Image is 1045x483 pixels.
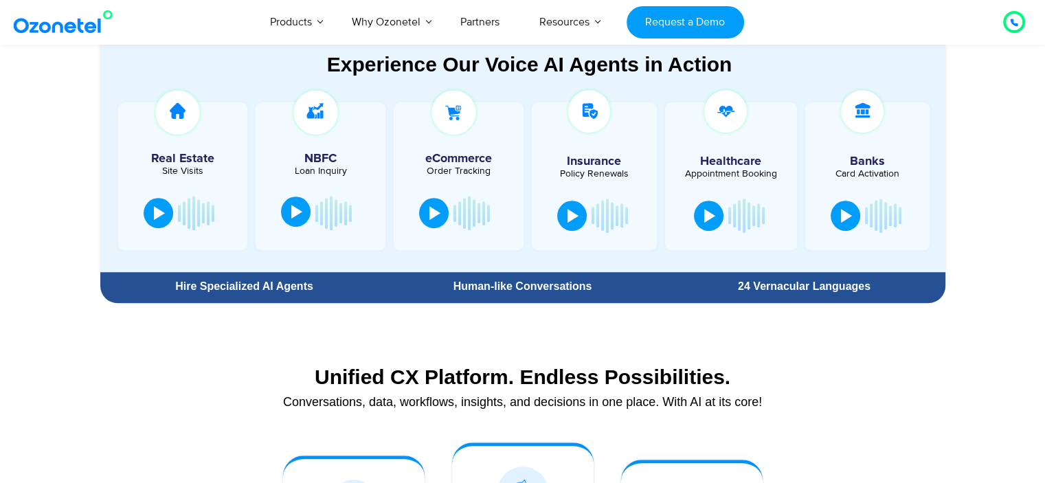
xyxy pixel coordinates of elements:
div: Loan Inquiry [262,166,379,176]
div: Unified CX Platform. Endless Possibilities. [107,365,939,389]
h5: Insurance [539,155,650,168]
div: Site Visits [125,166,241,176]
div: Card Activation [812,169,923,179]
div: Conversations, data, workflows, insights, and decisions in one place. With AI at its core! [107,396,939,408]
a: Request a Demo [627,6,744,38]
div: Experience Our Voice AI Agents in Action [114,52,945,76]
div: Hire Specialized AI Agents [107,281,382,292]
h5: eCommerce [401,153,517,165]
div: Appointment Booking [675,169,787,179]
div: Policy Renewals [539,169,650,179]
h5: Banks [812,155,923,168]
h5: Healthcare [675,155,787,168]
div: Human-like Conversations [388,281,656,292]
h5: Real Estate [125,153,241,165]
div: 24 Vernacular Languages [670,281,938,292]
div: Order Tracking [401,166,517,176]
h5: NBFC [262,153,379,165]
